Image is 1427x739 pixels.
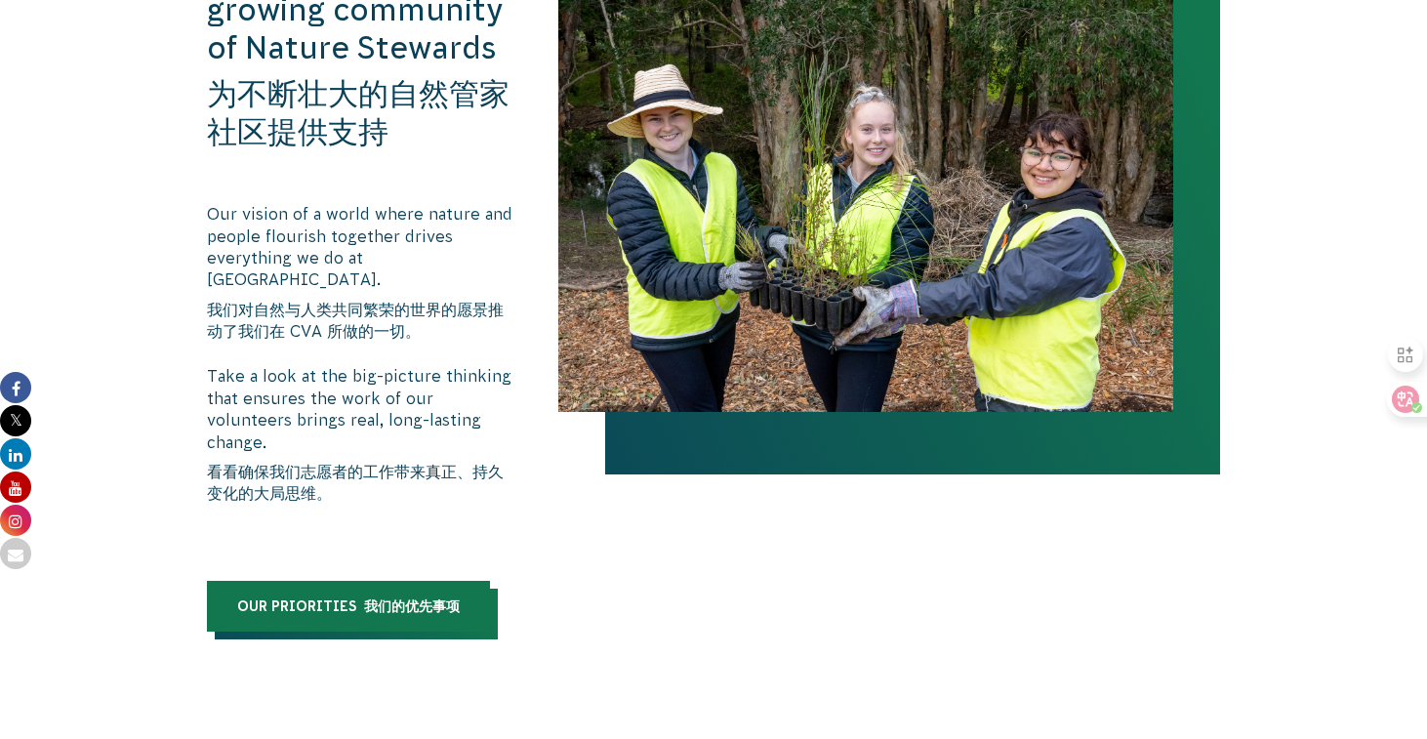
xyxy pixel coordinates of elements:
p: Our vision of a world where nature and people flourish together drives everything we do at [GEOGR... [207,203,517,349]
font: 为不断壮大的自然管家社区提供支持 [207,76,510,149]
font: 我们对自然与人类共同繁荣的世界的愿景推动了我们在 CVA 所做的一切。 [207,301,504,340]
font: 看看确保我们志愿者的工作带来真正、持久变化的大局思维。 [207,463,504,502]
p: Take a look at the big-picture thinking that ensures the work of our volunteers brings real, long... [207,365,517,512]
a: Our priorities 我们的优先事项 [207,581,490,632]
font: 我们的优先事项 [364,598,460,614]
